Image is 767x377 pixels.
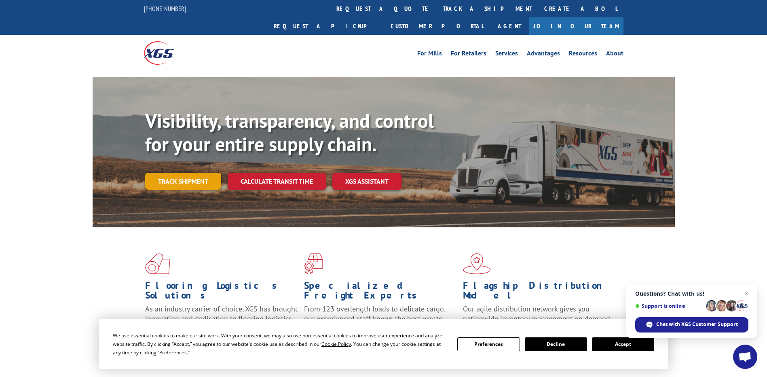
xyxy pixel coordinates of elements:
button: Decline [525,337,587,351]
img: xgs-icon-focused-on-flooring-red [304,253,323,274]
a: Services [495,50,518,59]
a: Request a pickup [268,17,385,35]
a: Advantages [527,50,560,59]
p: From 123 overlength loads to delicate cargo, our experienced staff knows the best way to move you... [304,304,457,340]
img: xgs-icon-total-supply-chain-intelligence-red [145,253,170,274]
button: Preferences [457,337,520,351]
a: Agent [490,17,529,35]
h1: Flagship Distribution Model [463,281,616,304]
span: Chat with XGS Customer Support [635,317,748,333]
a: Customer Portal [385,17,490,35]
h1: Specialized Freight Experts [304,281,457,304]
div: We use essential cookies to make our site work. With your consent, we may also use non-essential ... [113,331,448,357]
div: Cookie Consent Prompt [99,319,668,369]
span: Support is online [635,303,703,309]
span: Questions? Chat with us! [635,290,748,297]
a: XGS ASSISTANT [332,173,401,190]
a: Calculate transit time [228,173,326,190]
a: Join Our Team [529,17,623,35]
h1: Flooring Logistics Solutions [145,281,298,304]
span: Cookie Policy [321,341,351,347]
img: xgs-icon-flagship-distribution-model-red [463,253,491,274]
a: [PHONE_NUMBER] [144,4,186,13]
a: For Mills [417,50,442,59]
b: Visibility, transparency, and control for your entire supply chain. [145,108,434,157]
span: Chat with XGS Customer Support [656,321,738,328]
a: Open chat [733,345,757,369]
a: Resources [569,50,597,59]
span: As an industry carrier of choice, XGS has brought innovation and dedication to flooring logistics... [145,304,298,333]
button: Accept [592,337,654,351]
span: Our agile distribution network gives you nationwide inventory management on demand. [463,304,612,323]
span: Preferences [159,349,187,356]
a: For Retailers [451,50,486,59]
a: About [606,50,623,59]
a: Track shipment [145,173,221,190]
